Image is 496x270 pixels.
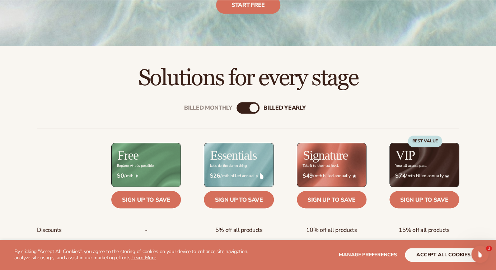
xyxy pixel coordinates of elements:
[131,254,156,261] a: Learn More
[297,191,366,208] a: Sign up to save
[303,173,313,179] strong: $49
[112,143,181,187] img: free_bg.png
[111,191,181,208] a: Sign up to save
[145,224,148,237] span: -
[408,136,442,147] div: BEST VALUE
[14,249,250,261] p: By clicking "Accept All Cookies", you agree to the storing of cookies on your device to enhance s...
[263,104,305,111] div: billed Yearly
[297,143,366,187] img: Signature_BG_eeb718c8-65ac-49e3-a4e5-327c6aa73146.jpg
[395,173,453,179] span: / mth billed annually
[204,191,273,208] a: Sign up to save
[117,164,154,168] div: Explore what's possible.
[445,174,449,178] img: Crown_2d87c031-1b5a-4345-8312-a4356ddcde98.png
[390,143,459,187] img: VIP_BG_199964bd-3653-43bc-8a67-789d2d7717b9.jpg
[210,149,257,162] h2: Essentials
[471,246,488,263] iframe: Intercom live chat
[204,143,273,187] img: Essentials_BG_9050f826-5aa9-47d9-a362-757b82c62641.jpg
[339,251,397,258] span: Manage preferences
[303,164,339,168] div: Take it to the next level.
[395,164,427,168] div: Your all-access pass.
[117,173,124,179] strong: $0
[303,149,348,162] h2: Signature
[135,174,139,178] img: Free_Icon_bb6e7c7e-73f8-44bd-8ed0-223ea0fc522e.png
[20,66,476,90] h2: Solutions for every stage
[396,149,415,162] h2: VIP
[405,248,482,262] button: accept all cookies
[389,191,459,208] a: Sign up to save
[210,173,220,179] strong: $26
[184,104,232,111] div: Billed Monthly
[399,224,450,237] span: 15% off all products
[260,173,263,179] img: drop.png
[210,173,268,179] span: / mth billed annually
[306,224,357,237] span: 10% off all products
[215,224,263,237] span: 5% off all products
[117,149,138,162] h2: Free
[486,246,492,251] span: 1
[339,248,397,262] button: Manage preferences
[210,164,247,168] div: Let’s do the damn thing.
[395,173,406,179] strong: $74
[352,174,356,178] img: Star_6.png
[37,224,62,237] span: Discounts
[303,173,361,179] span: / mth billed annually
[117,173,175,179] span: / mth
